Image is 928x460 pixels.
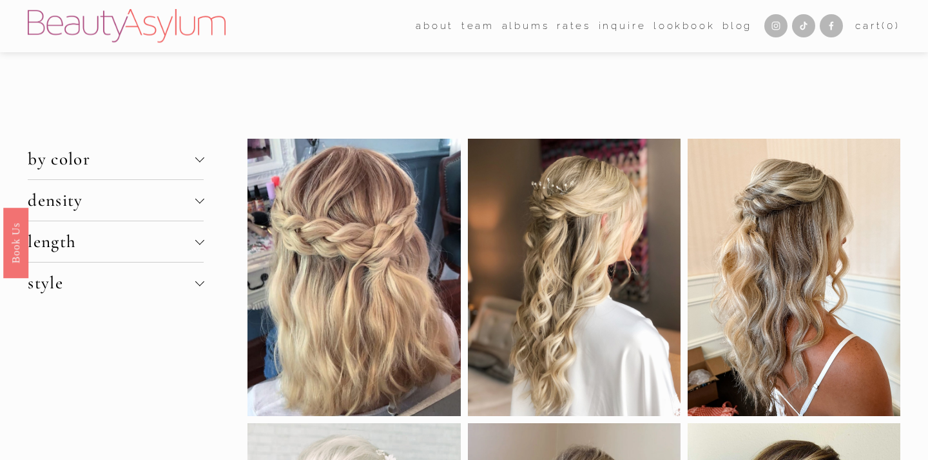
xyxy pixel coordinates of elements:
a: Rates [557,16,591,36]
span: team [461,17,494,35]
span: style [28,272,195,294]
a: TikTok [792,14,815,37]
a: Instagram [764,14,788,37]
a: Inquire [599,16,646,36]
span: density [28,190,195,211]
a: folder dropdown [416,16,454,36]
button: style [28,263,204,303]
a: Facebook [820,14,843,37]
a: Lookbook [653,16,715,36]
button: density [28,180,204,221]
a: folder dropdown [461,16,494,36]
span: ( ) [882,20,900,32]
a: Book Us [3,207,28,277]
a: albums [502,16,550,36]
span: about [416,17,454,35]
a: Blog [722,16,752,36]
span: length [28,231,195,252]
img: Beauty Asylum | Bridal Hair &amp; Makeup Charlotte &amp; Atlanta [28,9,226,43]
button: length [28,221,204,262]
span: 0 [887,20,895,32]
a: Cart(0) [855,17,900,35]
